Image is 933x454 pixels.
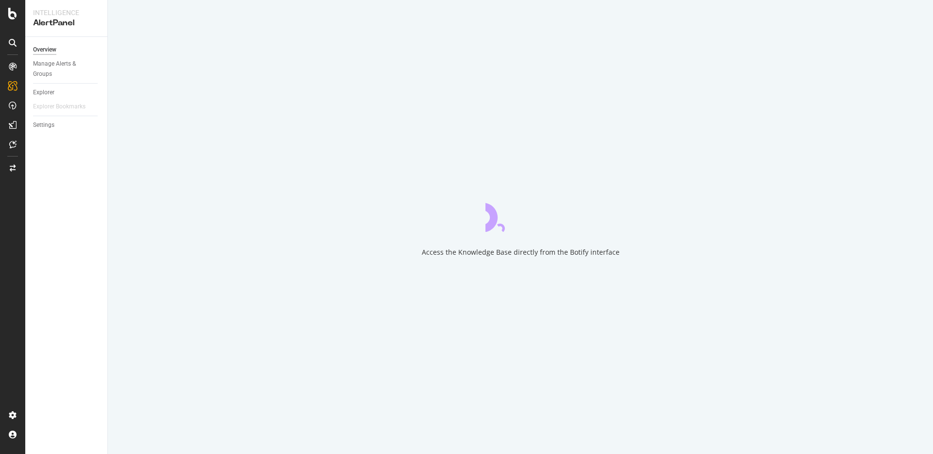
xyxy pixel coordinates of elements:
[33,17,100,29] div: AlertPanel
[33,102,86,112] div: Explorer Bookmarks
[33,59,91,79] div: Manage Alerts & Groups
[33,87,54,98] div: Explorer
[33,45,101,55] a: Overview
[33,102,95,112] a: Explorer Bookmarks
[33,87,101,98] a: Explorer
[485,197,555,232] div: animation
[422,247,620,257] div: Access the Knowledge Base directly from the Botify interface
[33,120,54,130] div: Settings
[33,120,101,130] a: Settings
[33,8,100,17] div: Intelligence
[33,59,101,79] a: Manage Alerts & Groups
[33,45,56,55] div: Overview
